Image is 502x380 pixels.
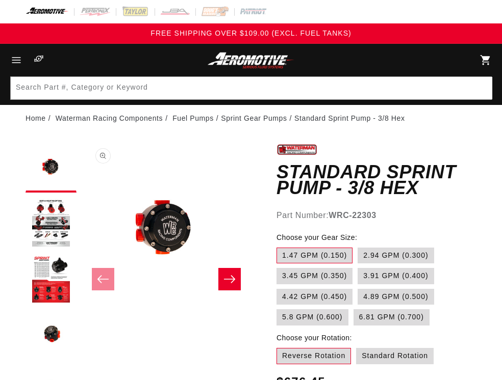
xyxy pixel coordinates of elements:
a: Fuel Pumps [172,113,214,124]
span: FREE SHIPPING OVER $109.00 (EXCL. FUEL TANKS) [150,29,351,37]
button: Slide left [92,268,114,290]
button: Load image 1 in gallery view [26,142,77,193]
label: 1.47 GPM (0.150) [277,248,353,264]
label: 5.8 GPM (0.600) [277,309,348,325]
img: Aeromotive [206,52,296,69]
h1: Standard Sprint Pump - 3/8 Hex [277,164,476,196]
strong: WRC-22303 [329,211,376,220]
legend: Choose your Gear Size: [277,232,358,243]
summary: Menu [5,44,28,76]
a: Waterman Racing Components [56,113,163,124]
button: Load image 2 in gallery view [26,198,77,249]
label: 3.45 GPM (0.350) [277,268,353,284]
label: Reverse Rotation [277,348,351,364]
label: 3.91 GPM (0.400) [358,268,434,284]
nav: breadcrumbs [26,113,476,124]
div: Part Number: [277,209,476,222]
button: Search Part #, Category or Keyword [469,77,491,99]
label: 2.94 GPM (0.300) [358,248,434,264]
li: Standard Sprint Pump - 3/8 Hex [294,113,405,124]
button: Load image 4 in gallery view [26,310,77,361]
label: 4.42 GPM (0.450) [277,289,353,305]
label: 6.81 GPM (0.700) [354,309,430,325]
input: Search Part #, Category or Keyword [11,77,492,99]
legend: Choose your Rotation: [277,333,353,343]
li: Sprint Gear Pumps [221,113,294,124]
button: Load image 3 in gallery view [26,254,77,305]
label: 4.89 GPM (0.500) [358,289,434,305]
button: Slide right [218,268,241,290]
a: Home [26,113,46,124]
label: Standard Rotation [356,348,434,364]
